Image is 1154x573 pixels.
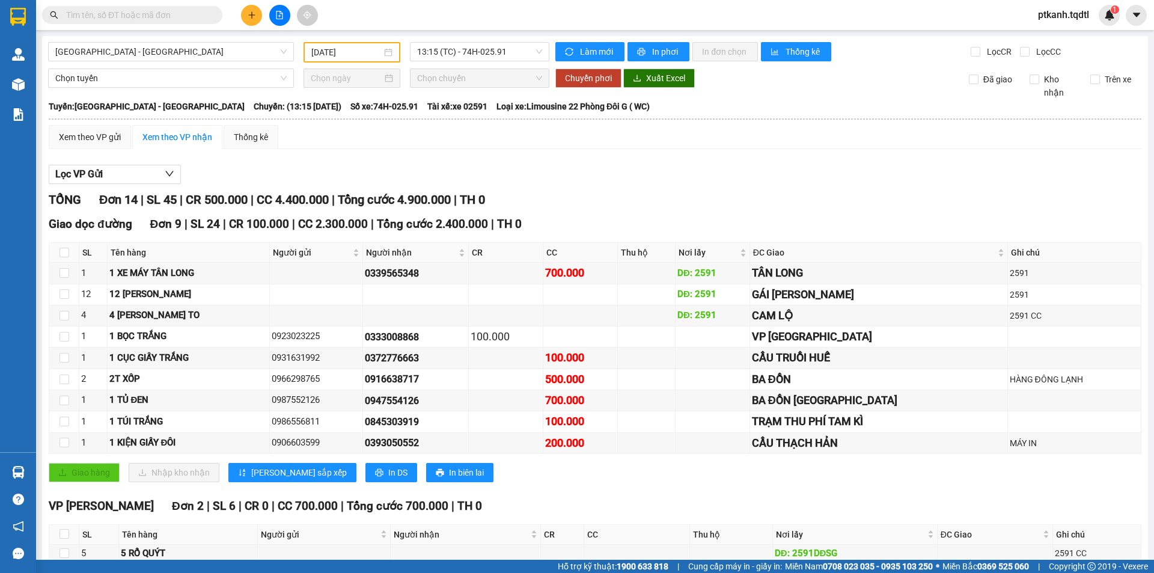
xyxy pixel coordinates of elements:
img: logo-vxr [10,8,26,26]
img: warehouse-icon [12,78,25,91]
span: ĐC Giao [753,246,995,259]
span: Chọn tuyến [55,69,287,87]
span: search [50,11,58,19]
span: Số xe: 74H-025.91 [350,100,418,113]
span: download [633,74,641,84]
div: 1 [81,436,105,450]
span: Giao dọc đường [49,217,132,231]
div: GÁI [PERSON_NAME] [752,286,1006,303]
input: Chọn ngày [311,72,382,85]
div: DĐ: 2591 [677,287,748,302]
div: 1 [81,415,105,429]
div: DĐ: 2591 [677,266,748,281]
div: CAM LỘ [752,307,1006,324]
span: Tổng cước 700.000 [347,499,448,513]
div: 0987552126 [272,393,361,408]
sup: 1 [1111,5,1119,14]
div: 1 TÚI TRẮNG [109,415,267,429]
button: Lọc VP Gửi [49,165,181,184]
div: Xem theo VP nhận [142,130,212,144]
span: ⚪️ [936,564,939,569]
button: bar-chartThống kê [761,42,831,61]
div: TÂN LONG [752,265,1006,281]
span: [PERSON_NAME] sắp xếp [251,466,347,479]
span: ptkanh.tqdtl [1028,7,1099,22]
span: In DS [388,466,408,479]
div: 2591 CC [1055,547,1139,560]
span: file-add [275,11,284,19]
div: MÁY IN [1010,437,1139,450]
span: Tổng cước 2.400.000 [377,217,488,231]
span: printer [436,468,444,478]
div: 4 [PERSON_NAME] TO [109,308,267,323]
span: TH 0 [460,192,485,207]
span: aim [303,11,311,19]
span: down [165,169,174,179]
button: aim [297,5,318,26]
div: 1 XE MÁY TÂN LONG [109,266,267,281]
span: Chuyến: (13:15 [DATE]) [254,100,341,113]
div: 1 CỤC GIẤY TRẮNG [109,351,267,366]
img: warehouse-icon [12,48,25,61]
span: Chọn chuyến [417,69,542,87]
span: Tổng cước 4.900.000 [338,192,451,207]
span: CR 100.000 [229,217,289,231]
span: 1 [1113,5,1117,14]
span: plus [248,11,256,19]
span: Hỗ trợ kỹ thuật: [558,560,668,573]
button: sort-ascending[PERSON_NAME] sắp xếp [228,463,356,482]
div: VP [GEOGRAPHIC_DATA] [752,328,1006,345]
span: TH 0 [457,499,482,513]
strong: 0369 525 060 [977,562,1029,571]
img: solution-icon [12,108,25,121]
button: caret-down [1126,5,1147,26]
div: 5 [81,547,117,561]
span: Lọc CR [982,45,1013,58]
img: icon-new-feature [1104,10,1115,20]
th: CC [584,525,691,545]
div: Thống kê [234,130,268,144]
span: printer [637,47,647,57]
span: Đơn 14 [99,192,138,207]
button: printerIn phơi [627,42,689,61]
div: 0931631992 [272,351,361,366]
span: | [332,192,335,207]
div: 2591 [1010,266,1139,280]
div: 700.000 [545,265,615,281]
span: Người nhận [394,528,528,541]
span: TỔNG [49,192,81,207]
div: 1 KIỆN GIẤY ĐÔI [109,436,267,450]
span: copyright [1087,562,1096,571]
div: CẦU TRUỒI HUẾ [752,349,1006,366]
button: file-add [269,5,290,26]
span: CR 0 [245,499,269,513]
span: Người nhận [366,246,456,259]
button: downloadXuất Excel [623,69,695,88]
span: notification [13,521,24,532]
div: 2 [81,372,105,387]
span: 13:15 (TC) - 74H-025.91 [417,43,542,61]
span: In phơi [652,45,680,58]
span: Sài Gòn - Quảng Trị [55,43,287,61]
span: | [185,217,188,231]
div: 0339565348 [365,266,466,281]
span: Lọc CC [1031,45,1063,58]
input: 11/10/2025 [311,46,382,59]
span: | [451,499,454,513]
span: Miền Nam [785,560,933,573]
span: SL 24 [191,217,220,231]
div: 1 [81,329,105,344]
span: Thống kê [786,45,822,58]
span: bar-chart [771,47,781,57]
div: DĐ: 2591DĐSG [775,547,935,561]
b: Tuyến: [GEOGRAPHIC_DATA] - [GEOGRAPHIC_DATA] [49,102,245,111]
span: | [141,192,144,207]
span: message [13,548,24,559]
div: 0916638717 [365,372,466,387]
div: 700.000 [545,392,615,409]
span: | [223,217,226,231]
th: CC [543,243,618,263]
span: Kho nhận [1039,73,1081,99]
strong: 1900 633 818 [617,562,668,571]
span: | [371,217,374,231]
